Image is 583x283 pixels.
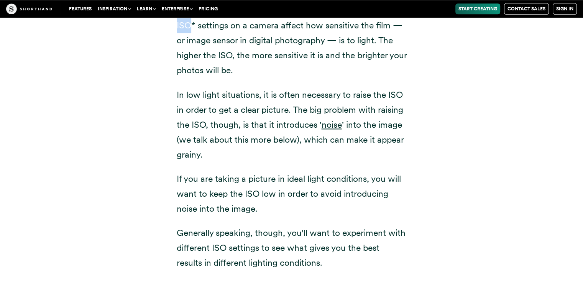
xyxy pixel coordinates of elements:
[504,3,549,15] a: Contact Sales
[6,3,52,14] img: The Craft
[177,18,407,78] p: ISO* settings on a camera affect how sensitive the film — or image sensor in digital photography ...
[195,3,221,14] a: Pricing
[455,3,500,14] a: Start Creating
[159,3,195,14] button: Enterprise
[322,119,342,130] a: noise
[66,3,95,14] a: Features
[177,87,407,162] p: In low light situations, it is often necessary to raise the ISO in order to get a clear picture. ...
[177,171,407,216] p: If you are taking a picture in ideal light conditions, you will want to keep the ISO low in order...
[553,3,577,15] a: Sign in
[95,3,134,14] button: Inspiration
[177,225,407,270] p: Generally speaking, though, you'll want to experiment with different ISO settings to see what giv...
[134,3,159,14] button: Learn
